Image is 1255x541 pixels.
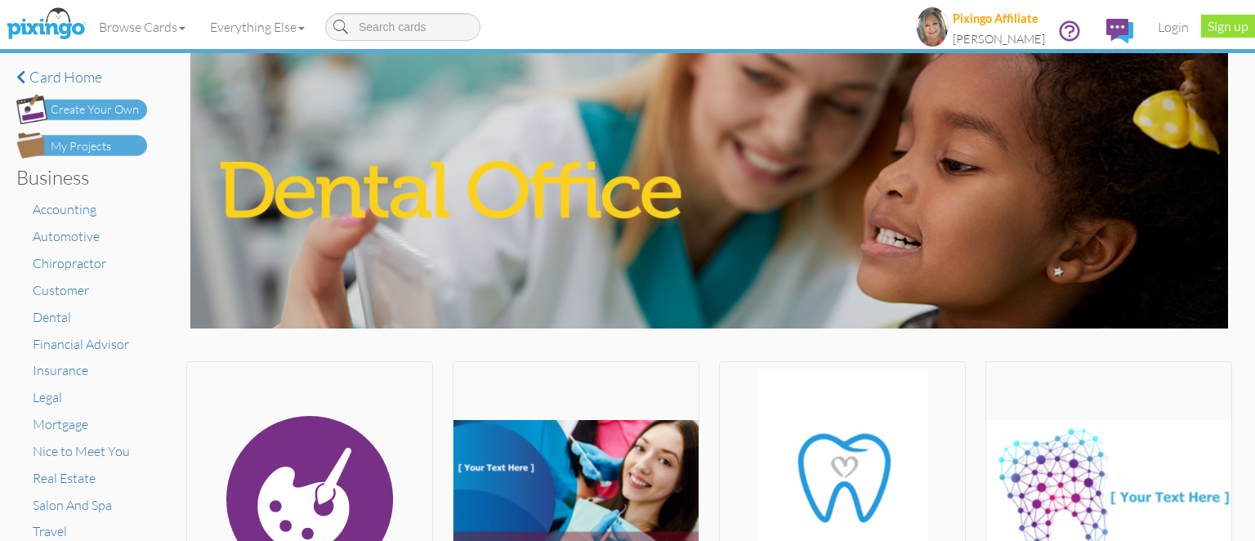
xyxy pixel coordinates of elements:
[33,228,100,244] a: Automotive
[33,255,106,271] a: Chiropractor
[198,7,317,47] a: Everything Else
[33,470,96,486] a: Real Estate
[16,69,147,86] a: Card home
[33,282,89,298] a: Customer
[33,497,112,513] a: Salon And Spa
[953,11,1045,28] div: Pixingo Affiliate
[33,389,62,405] a: Legal
[1106,19,1133,43] img: comments.svg
[33,201,96,217] a: Accounting
[190,53,1227,329] img: dental.jpg
[33,362,88,378] a: Insurance
[16,94,147,124] img: create-own-button.png
[33,443,130,459] a: Nice to Meet You
[325,13,480,41] input: Search cards
[33,416,88,432] a: Mortgage
[51,101,139,118] div: Create Your Own
[16,167,135,188] h3: Business
[33,309,71,325] a: Dental
[33,523,67,539] a: Travel
[51,138,111,155] div: My Projects
[953,31,1045,48] div: [PERSON_NAME]
[33,336,129,352] a: Financial Advisor
[1201,15,1255,38] a: Sign up
[2,4,89,45] img: pixingo logo
[916,7,949,47] img: 20190605-011007-654d1b083bff-250.png
[1146,7,1201,47] a: Login
[16,132,147,159] img: my-projects-button.png
[87,7,198,47] a: Browse Cards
